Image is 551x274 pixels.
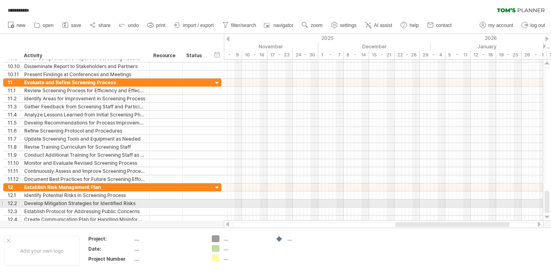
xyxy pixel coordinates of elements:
[8,87,20,94] div: 11.1
[24,119,145,127] div: Develop Recommendations for Process Improvements
[220,20,259,31] a: filter/search
[24,87,145,94] div: Review Screening Process for Efficiency and Effectiveness
[496,51,522,59] div: 19 - 25
[43,23,54,28] span: open
[8,216,20,223] div: 12.4
[156,23,165,28] span: print
[520,20,547,31] a: log out
[394,51,420,59] div: 22 - 28
[273,23,293,28] span: navigator
[223,255,267,262] div: ....
[8,135,20,143] div: 11.7
[8,151,20,159] div: 11.9
[88,255,133,262] div: Project Number
[88,235,133,242] div: Project:
[318,51,344,59] div: 1 - 7
[8,127,20,135] div: 11.6
[431,42,543,51] div: January 2026
[60,20,83,31] a: save
[6,20,28,31] a: new
[8,175,20,183] div: 11.12
[231,23,256,28] span: filter/search
[24,95,145,102] div: Identify Areas for Improvement in Screening Process
[24,199,145,207] div: Develop Mitigation Strategies for Identified Risks
[420,51,445,59] div: 29 - 4
[8,167,20,175] div: 11.11
[8,71,20,78] div: 10.11
[8,183,20,191] div: 12
[24,159,145,167] div: Monitor and Evaluate Revised Screening Process
[8,79,20,86] div: 11
[344,51,369,59] div: 8 - 14
[24,62,145,70] div: Disseminate Report to Stakeholders and Partners
[24,127,145,135] div: Refine Screening Protocol and Procedures
[128,23,139,28] span: undo
[134,235,202,242] div: ....
[311,23,322,28] span: zoom
[24,216,145,223] div: Create Communication Plan for Handling Misinformation
[318,42,431,51] div: December 2025
[32,20,56,31] a: open
[209,42,318,51] div: November 2025
[24,103,145,110] div: Gather Feedback from Screening Staff and Participants
[145,20,168,31] a: print
[8,199,20,207] div: 12.2
[24,79,145,86] div: Evaluate and Refine Screening Process
[24,111,145,118] div: Analyze Lessons Learned from Initial Screening Phase
[88,20,113,31] a: share
[436,23,452,28] span: contact
[409,23,419,28] span: help
[98,23,111,28] span: share
[478,20,516,31] a: my account
[8,95,20,102] div: 11.2
[8,191,20,199] div: 12.1
[399,20,421,31] a: help
[153,52,178,60] div: Resource
[340,23,357,28] span: settings
[522,51,547,59] div: 26 - 1
[17,23,25,28] span: new
[88,245,133,252] div: Date:
[186,52,204,60] div: Status
[8,208,20,215] div: 12.3
[134,245,202,252] div: ....
[24,52,145,60] div: Activity
[217,51,242,59] div: 3 - 9
[8,62,20,70] div: 10.10
[24,143,145,151] div: Revise Training Curriculum for Screening Staff
[24,167,145,175] div: Continuously Assess and Improve Screening Process
[300,20,325,31] a: zoom
[8,143,20,151] div: 11.8
[24,135,145,143] div: Update Screening Tools and Equipment as Needed
[267,51,293,59] div: 17 - 23
[71,23,81,28] span: save
[8,119,20,127] div: 11.5
[242,51,267,59] div: 10 - 16
[223,235,267,242] div: ....
[8,103,20,110] div: 11.3
[8,159,20,167] div: 11.10
[24,151,145,159] div: Conduct Additional Training for Screening Staff as Needed
[530,23,545,28] span: log out
[369,51,394,59] div: 15 - 21
[4,236,79,266] div: Add your own logo
[117,20,141,31] a: undo
[183,23,214,28] span: import / export
[293,51,318,59] div: 24 - 30
[134,255,202,262] div: ....
[287,235,331,242] div: ....
[24,175,145,183] div: Document Best Practices for Future Screening Efforts
[263,20,296,31] a: navigator
[329,20,359,31] a: settings
[24,191,145,199] div: Identify Potential Risks in Screening Process
[471,51,496,59] div: 12 - 18
[223,245,267,252] div: ....
[374,23,392,28] span: AI assist
[8,111,20,118] div: 11.4
[172,20,216,31] a: import / export
[425,20,454,31] a: contact
[488,23,513,28] span: my account
[24,71,145,78] div: Present Findings at Conferences and Meetings
[24,183,145,191] div: Establish Risk Management Plan
[24,208,145,215] div: Establish Protocol for Addressing Public Concerns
